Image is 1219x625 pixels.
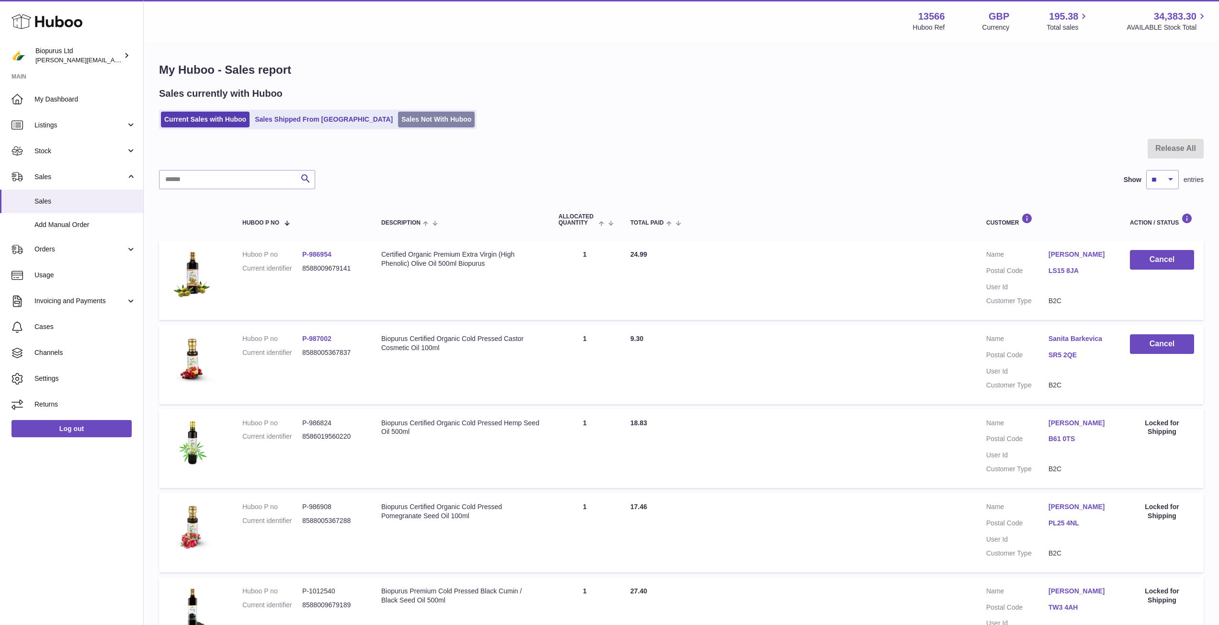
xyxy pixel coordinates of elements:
span: Stock [34,147,126,156]
dt: Huboo P no [242,587,302,596]
span: AVAILABLE Stock Total [1127,23,1208,32]
a: SR5 2QE [1048,351,1111,360]
strong: 13566 [918,10,945,23]
dt: Current identifier [242,264,302,273]
span: 27.40 [630,587,647,595]
a: LS15 8JA [1048,266,1111,275]
a: P-986954 [302,250,331,258]
dt: Name [986,334,1048,346]
dd: 8588005367288 [302,516,362,525]
span: Listings [34,121,126,130]
dd: 8588009679141 [302,264,362,273]
span: Add Manual Order [34,220,136,229]
dt: Postal Code [986,266,1048,278]
td: 1 [549,409,621,489]
span: Cases [34,322,136,331]
img: peter@biopurus.co.uk [11,48,26,63]
dt: Name [986,502,1048,514]
td: 1 [549,240,621,320]
span: ALLOCATED Quantity [558,214,596,226]
button: Cancel [1130,250,1194,270]
img: 135661716566512.jpg [169,334,216,382]
span: 18.83 [630,419,647,427]
dt: User Id [986,451,1048,460]
div: Biopurus Ltd [35,46,122,65]
dd: P-986908 [302,502,362,511]
dd: B2C [1048,465,1111,474]
div: Biopurus Certified Organic Cold Pressed Castor Cosmetic Oil 100ml [381,334,539,352]
div: Biopurus Certified Organic Cold Pressed Pomegranate Seed Oil 100ml [381,502,539,521]
a: [PERSON_NAME] [1048,502,1111,511]
div: Biopurus Certified Organic Cold Pressed Hemp Seed Oil 500ml [381,419,539,437]
div: Certified Organic Premium Extra Virgin (High Phenolic) Olive Oil 500ml Biopurus [381,250,539,268]
a: TW3 4AH [1048,603,1111,612]
dt: Name [986,587,1048,598]
span: 195.38 [1049,10,1078,23]
span: Channels [34,348,136,357]
dt: Name [986,250,1048,261]
dt: Current identifier [242,601,302,610]
a: Current Sales with Huboo [161,112,250,127]
dt: Postal Code [986,434,1048,446]
dt: Customer Type [986,296,1048,306]
a: [PERSON_NAME] [1048,587,1111,596]
img: 135661717148886.jpg [169,419,216,466]
dt: Current identifier [242,348,302,357]
a: Sales Shipped From [GEOGRAPHIC_DATA] [251,112,396,127]
dt: Postal Code [986,603,1048,614]
span: Settings [34,374,136,383]
dt: Current identifier [242,432,302,441]
span: Invoicing and Payments [34,296,126,306]
a: [PERSON_NAME] [1048,250,1111,259]
div: Locked for Shipping [1130,502,1194,521]
td: 1 [549,493,621,572]
h2: Sales currently with Huboo [159,87,283,100]
a: Log out [11,420,132,437]
div: Customer [986,213,1111,226]
dt: Postal Code [986,519,1048,530]
dt: Customer Type [986,381,1048,390]
dt: Current identifier [242,516,302,525]
div: Currency [982,23,1010,32]
a: Sanita Barkevica [1048,334,1111,343]
dt: Customer Type [986,465,1048,474]
span: My Dashboard [34,95,136,104]
dd: 8588005367837 [302,348,362,357]
a: B61 0TS [1048,434,1111,443]
span: Sales [34,197,136,206]
a: P-987002 [302,335,331,342]
img: 135661717141437.jpg [169,250,216,298]
div: Huboo Ref [913,23,945,32]
a: PL25 4NL [1048,519,1111,528]
div: Action / Status [1130,213,1194,226]
div: Locked for Shipping [1130,587,1194,605]
dd: B2C [1048,549,1111,558]
dt: Postal Code [986,351,1048,362]
a: Sales Not With Huboo [398,112,475,127]
dt: Name [986,419,1048,430]
td: 1 [549,325,621,404]
label: Show [1124,175,1141,184]
dd: P-1012540 [302,587,362,596]
span: 17.46 [630,503,647,511]
dd: B2C [1048,381,1111,390]
span: 24.99 [630,250,647,258]
span: Sales [34,172,126,182]
span: entries [1184,175,1204,184]
img: 135661717143893.jpg [169,502,216,550]
strong: GBP [989,10,1009,23]
span: Description [381,220,421,226]
span: Huboo P no [242,220,279,226]
dt: Huboo P no [242,502,302,511]
a: 195.38 Total sales [1047,10,1089,32]
span: 9.30 [630,335,643,342]
span: Returns [34,400,136,409]
dt: Huboo P no [242,334,302,343]
span: 34,383.30 [1154,10,1196,23]
span: Usage [34,271,136,280]
dd: P-986824 [302,419,362,428]
dd: 8586019560220 [302,432,362,441]
span: Total sales [1047,23,1089,32]
button: Cancel [1130,334,1194,354]
dt: Huboo P no [242,419,302,428]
